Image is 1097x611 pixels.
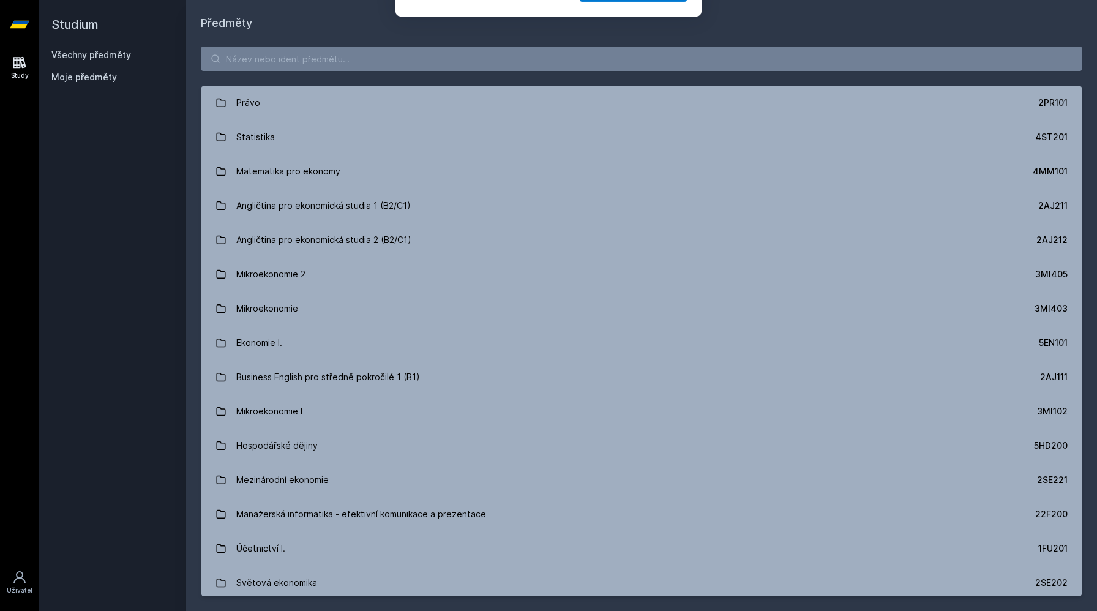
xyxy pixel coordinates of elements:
div: 2AJ211 [1038,200,1068,212]
a: Matematika pro ekonomy 4MM101 [201,154,1082,189]
div: Business English pro středně pokročilé 1 (B1) [236,365,420,389]
div: 4ST201 [1035,131,1068,143]
a: Manažerská informatika - efektivní komunikace a prezentace 22F200 [201,497,1082,531]
a: Účetnictví I. 1FU201 [201,531,1082,566]
div: 2SE221 [1037,474,1068,486]
div: Matematika pro ekonomy [236,159,340,184]
div: Světová ekonomika [236,571,317,595]
a: Mezinárodní ekonomie 2SE221 [201,463,1082,497]
img: notification icon [410,15,459,64]
a: Mikroekonomie 3MI403 [201,291,1082,326]
div: Účetnictví I. [236,536,285,561]
div: Mikroekonomie [236,296,298,321]
button: Ne [529,64,573,94]
div: 2AJ212 [1036,234,1068,246]
button: Jasně, jsem pro [580,64,687,94]
div: 2AJ111 [1040,371,1068,383]
a: Uživatel [2,564,37,601]
div: [PERSON_NAME] dostávat tipy ohledně studia, nových testů, hodnocení učitelů a předmětů? [459,15,687,43]
a: Angličtina pro ekonomická studia 2 (B2/C1) 2AJ212 [201,223,1082,257]
div: 5EN101 [1039,337,1068,349]
div: Angličtina pro ekonomická studia 2 (B2/C1) [236,228,411,252]
a: Hospodářské dějiny 5HD200 [201,429,1082,463]
a: Angličtina pro ekonomická studia 1 (B2/C1) 2AJ211 [201,189,1082,223]
div: Ekonomie I. [236,331,282,355]
div: Uživatel [7,586,32,595]
div: Statistika [236,125,275,149]
div: 1FU201 [1038,542,1068,555]
a: Mikroekonomie 2 3MI405 [201,257,1082,291]
div: Mezinárodní ekonomie [236,468,329,492]
div: Hospodářské dějiny [236,433,318,458]
div: 3MI403 [1035,302,1068,315]
a: Statistika 4ST201 [201,120,1082,154]
div: Mikroekonomie 2 [236,262,305,287]
a: Ekonomie I. 5EN101 [201,326,1082,360]
div: 3MI102 [1037,405,1068,418]
div: Manažerská informatika - efektivní komunikace a prezentace [236,502,486,527]
div: Mikroekonomie I [236,399,302,424]
div: 3MI405 [1035,268,1068,280]
div: 2SE202 [1035,577,1068,589]
div: 22F200 [1035,508,1068,520]
div: Angličtina pro ekonomická studia 1 (B2/C1) [236,193,411,218]
div: 5HD200 [1034,440,1068,452]
a: Mikroekonomie I 3MI102 [201,394,1082,429]
div: 4MM101 [1033,165,1068,178]
a: Světová ekonomika 2SE202 [201,566,1082,600]
a: Business English pro středně pokročilé 1 (B1) 2AJ111 [201,360,1082,394]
